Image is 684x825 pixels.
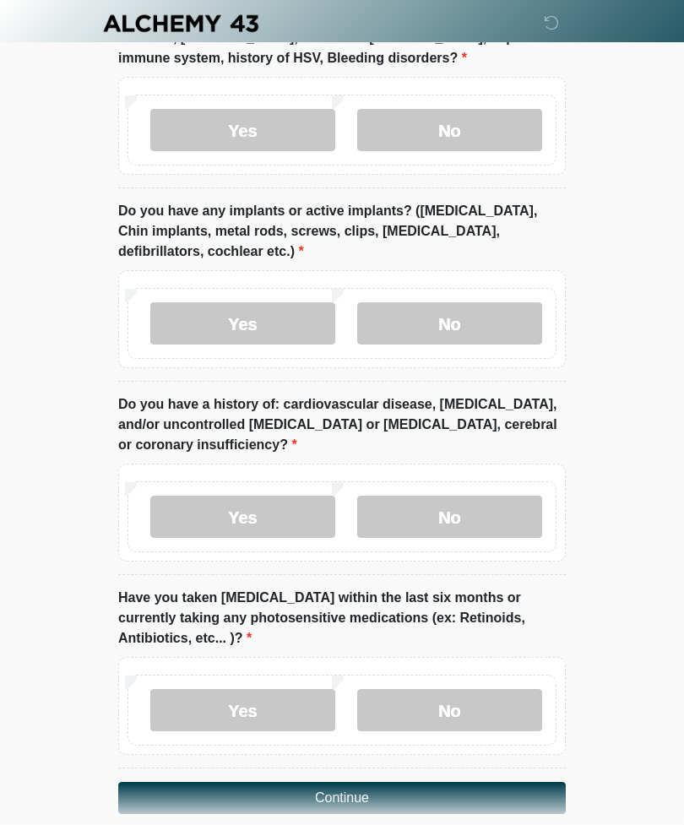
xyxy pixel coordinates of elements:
label: No [357,496,542,538]
label: No [357,302,542,345]
label: Have you taken [MEDICAL_DATA] within the last six months or currently taking any photosensitive m... [118,588,566,649]
label: Yes [150,302,335,345]
label: Do you have a history of: cardiovascular disease, [MEDICAL_DATA], and/or uncontrolled [MEDICAL_DA... [118,394,566,455]
label: Yes [150,689,335,731]
button: Continue [118,782,566,814]
img: Alchemy 43 Logo [101,13,260,34]
label: Do you have any implants or active implants? ([MEDICAL_DATA], Chin implants, metal rods, screws, ... [118,201,566,262]
label: No [357,109,542,151]
label: Yes [150,109,335,151]
label: No [357,689,542,731]
label: Yes [150,496,335,538]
